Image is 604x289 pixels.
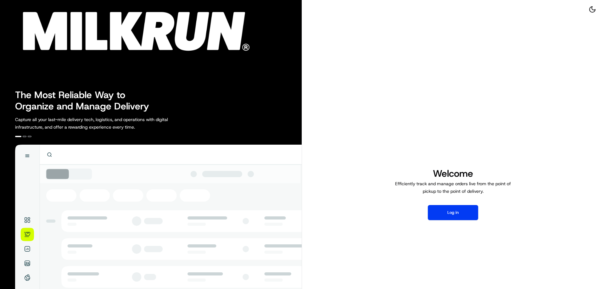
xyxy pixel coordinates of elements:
[4,4,257,54] img: Company Logo
[393,167,513,180] h1: Welcome
[393,180,513,195] p: Efficiently track and manage orders live from the point of pickup to the point of delivery.
[15,89,156,112] h2: The Most Reliable Way to Organize and Manage Delivery
[15,116,196,131] p: Capture all your last-mile delivery tech, logistics, and operations with digital infrastructure, ...
[428,205,478,220] button: Log in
